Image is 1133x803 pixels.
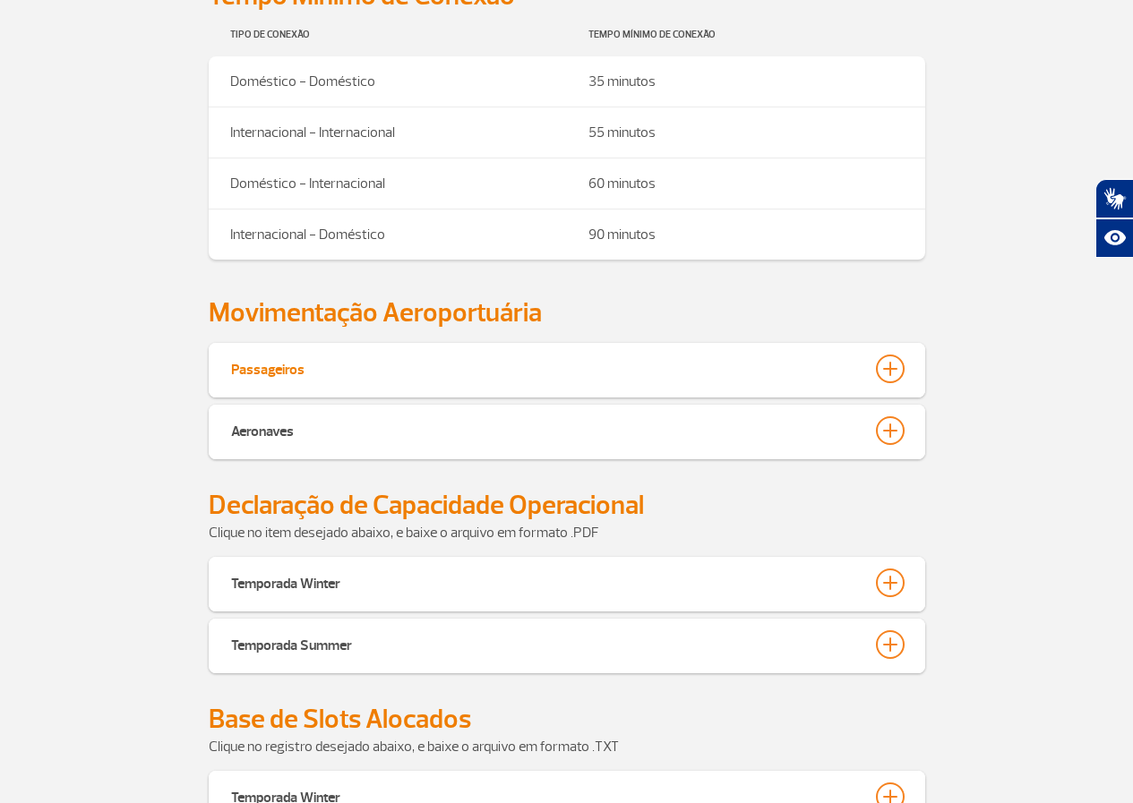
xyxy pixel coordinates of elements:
[567,107,925,158] td: 55 minutos
[230,568,904,598] button: Temporada Winter
[1095,218,1133,258] button: Abrir recursos assistivos.
[231,355,305,380] div: Passageiros
[231,568,340,594] div: Temporada Winter
[209,736,925,757] p: Clique no registro desejado abaixo, e baixe o arquivo em formato .TXT
[230,415,904,446] button: Aeronaves
[231,416,294,441] div: Aeronaves
[209,209,567,261] td: Internacional - Doméstico
[567,13,925,56] th: Tempo Mínimo de Conexão
[567,56,925,107] td: 35 minutos
[209,158,567,209] td: Doméstico - Internacional
[567,209,925,261] td: 90 minutos
[230,354,904,384] button: Passageiros
[209,13,567,56] th: Tipo de Conexão
[209,522,925,543] p: Clique no item desejado abaixo, e baixe o arquivo em formato .PDF
[1095,179,1133,218] button: Abrir tradutor de língua de sinais.
[209,56,567,107] td: Doméstico - Doméstico
[1095,179,1133,258] div: Plugin de acessibilidade da Hand Talk.
[209,703,925,736] h2: Base de Slots Alocados
[209,107,567,158] td: Internacional - Internacional
[567,158,925,209] td: 60 minutos
[231,630,352,655] div: Temporada Summer
[209,296,925,329] h2: Movimentação Aeroportuária
[209,489,925,522] h2: Declaração de Capacidade Operacional
[230,629,904,660] button: Temporada Summer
